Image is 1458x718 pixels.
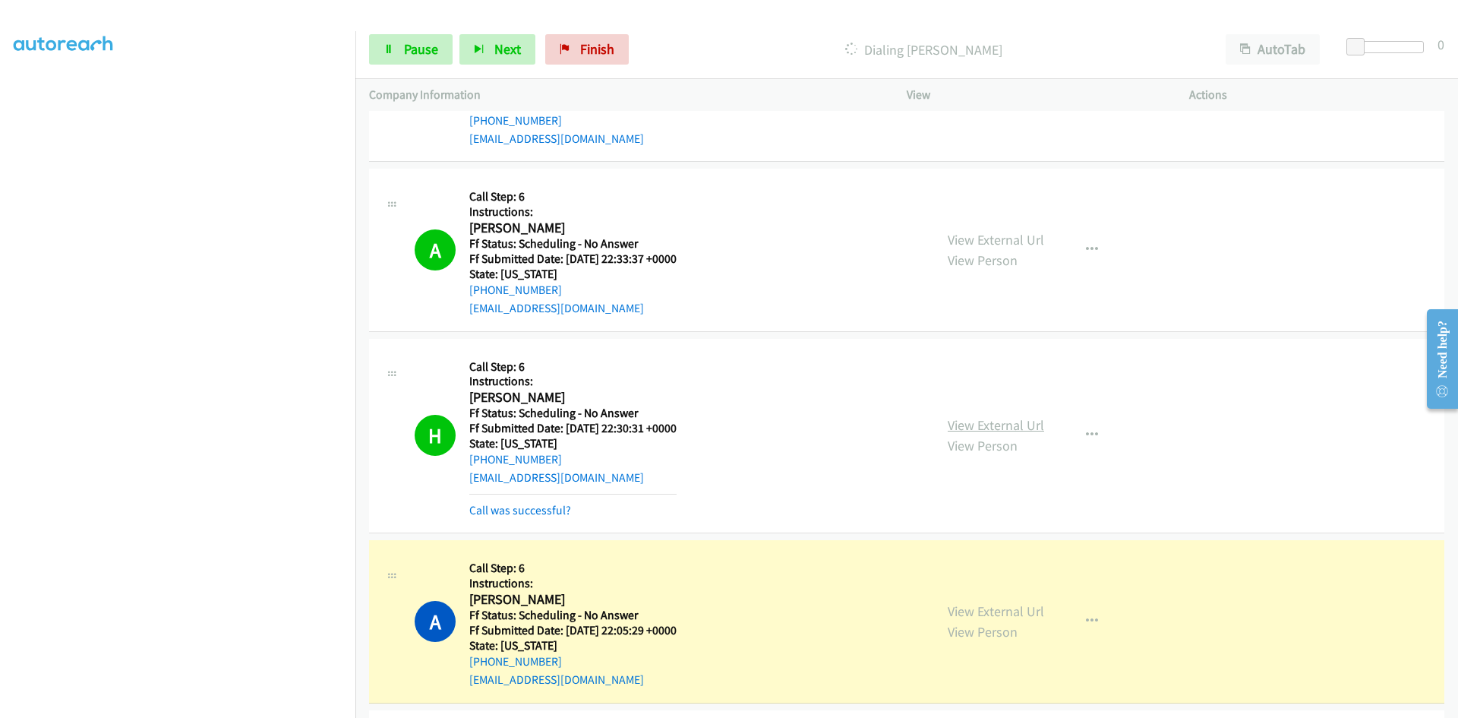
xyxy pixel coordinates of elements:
[469,251,677,267] h5: Ff Submitted Date: [DATE] 22:33:37 +0000
[469,452,562,467] a: [PHONE_NUMBER]
[580,40,614,58] span: Finish
[649,40,1198,60] p: Dialing [PERSON_NAME]
[469,301,644,315] a: [EMAIL_ADDRESS][DOMAIN_NAME]
[469,672,644,687] a: [EMAIL_ADDRESS][DOMAIN_NAME]
[1189,86,1444,104] p: Actions
[469,220,677,237] h2: [PERSON_NAME]
[1437,34,1444,55] div: 0
[404,40,438,58] span: Pause
[469,389,677,406] h2: [PERSON_NAME]
[415,415,456,456] h1: H
[469,503,571,517] a: Call was successful?
[469,638,677,653] h5: State: [US_STATE]
[469,561,677,576] h5: Call Step: 6
[469,608,677,623] h5: Ff Status: Scheduling - No Answer
[469,436,677,451] h5: State: [US_STATE]
[469,654,562,669] a: [PHONE_NUMBER]
[1414,299,1458,419] iframe: Resource Center
[469,359,677,375] h5: Call Step: 6
[459,34,535,65] button: Next
[469,267,677,282] h5: State: [US_STATE]
[469,406,677,421] h5: Ff Status: Scheduling - No Answer
[469,131,644,146] a: [EMAIL_ADDRESS][DOMAIN_NAME]
[469,189,677,204] h5: Call Step: 6
[469,283,562,297] a: [PHONE_NUMBER]
[469,591,677,609] h2: [PERSON_NAME]
[948,231,1044,248] a: View External Url
[469,421,677,436] h5: Ff Submitted Date: [DATE] 22:30:31 +0000
[469,113,562,128] a: [PHONE_NUMBER]
[948,416,1044,434] a: View External Url
[948,623,1018,641] a: View Person
[469,576,677,591] h5: Instructions:
[415,229,456,270] h1: A
[948,437,1018,454] a: View Person
[369,86,879,104] p: Company Information
[1354,41,1424,53] div: Delay between calls (in seconds)
[907,86,1162,104] p: View
[469,470,644,485] a: [EMAIL_ADDRESS][DOMAIN_NAME]
[415,601,456,642] h1: A
[494,40,521,58] span: Next
[469,236,677,251] h5: Ff Status: Scheduling - No Answer
[469,374,677,389] h5: Instructions:
[948,603,1044,620] a: View External Url
[948,251,1018,269] a: View Person
[369,34,453,65] a: Pause
[545,34,629,65] a: Finish
[469,623,677,638] h5: Ff Submitted Date: [DATE] 22:05:29 +0000
[469,204,677,220] h5: Instructions:
[1226,34,1320,65] button: AutoTab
